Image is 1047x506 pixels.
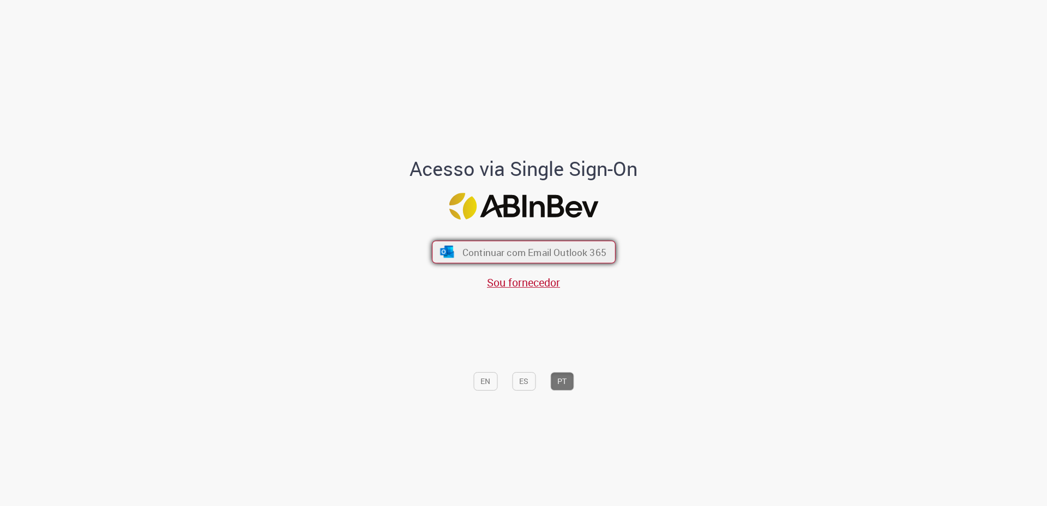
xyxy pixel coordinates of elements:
span: Continuar com Email Outlook 365 [462,246,606,258]
img: Logo ABInBev [449,193,598,220]
img: ícone Azure/Microsoft 360 [439,246,455,258]
button: ES [512,372,535,391]
button: EN [473,372,497,391]
button: ícone Azure/Microsoft 360 Continuar com Email Outlook 365 [432,241,616,264]
a: Sou fornecedor [487,275,560,290]
h1: Acesso via Single Sign-On [372,158,675,180]
button: PT [550,372,574,391]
